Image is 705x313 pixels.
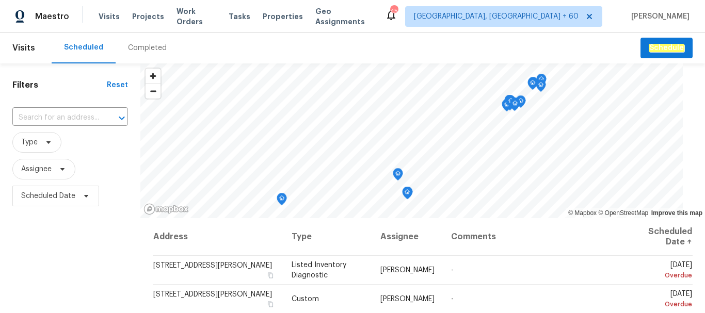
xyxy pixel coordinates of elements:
[128,43,167,53] div: Completed
[21,164,52,174] span: Assignee
[283,218,372,256] th: Type
[292,295,319,303] span: Custom
[35,11,69,22] span: Maestro
[177,6,216,27] span: Work Orders
[229,13,250,20] span: Tasks
[516,95,526,111] div: Map marker
[146,69,161,84] button: Zoom in
[598,209,648,217] a: OpenStreetMap
[402,187,412,203] div: Map marker
[506,95,516,111] div: Map marker
[153,262,272,269] span: [STREET_ADDRESS][PERSON_NAME]
[390,6,397,17] div: 451
[393,168,403,184] div: Map marker
[132,11,164,22] span: Projects
[627,11,690,22] span: [PERSON_NAME]
[315,6,373,27] span: Geo Assignments
[443,218,623,256] th: Comments
[640,38,693,59] button: Schedule
[372,218,443,256] th: Assignee
[623,218,693,256] th: Scheduled Date ↑
[115,111,129,125] button: Open
[632,299,692,309] div: Overdue
[536,74,547,90] div: Map marker
[651,209,702,217] a: Improve this map
[12,37,35,59] span: Visits
[277,193,287,209] div: Map marker
[504,95,515,111] div: Map marker
[21,191,75,201] span: Scheduled Date
[12,80,107,90] h1: Filters
[266,300,275,309] button: Copy Address
[528,77,538,93] div: Map marker
[99,11,120,22] span: Visits
[451,295,454,303] span: -
[21,137,38,147] span: Type
[146,84,161,98] button: Zoom out
[649,44,684,52] em: Schedule
[568,209,597,217] a: Mapbox
[266,271,275,280] button: Copy Address
[451,267,454,274] span: -
[12,110,99,126] input: Search for an address...
[502,99,512,115] div: Map marker
[632,270,692,281] div: Overdue
[632,290,692,309] span: [DATE]
[380,295,435,303] span: [PERSON_NAME]
[143,203,189,215] a: Mapbox homepage
[107,80,128,90] div: Reset
[414,11,579,22] span: [GEOGRAPHIC_DATA], [GEOGRAPHIC_DATA] + 60
[527,77,538,93] div: Map marker
[380,267,435,274] span: [PERSON_NAME]
[140,63,683,218] canvas: Map
[510,98,520,114] div: Map marker
[632,261,692,281] span: [DATE]
[536,79,546,95] div: Map marker
[153,291,272,298] span: [STREET_ADDRESS][PERSON_NAME]
[64,42,103,53] div: Scheduled
[153,218,283,256] th: Address
[292,261,346,279] span: Listed Inventory Diagnostic
[263,11,303,22] span: Properties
